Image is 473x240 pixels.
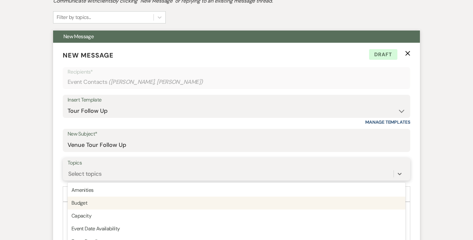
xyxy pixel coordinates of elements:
span: Draft [369,49,397,60]
span: New Message [63,51,114,59]
label: Topics [68,158,405,168]
div: Capacity [68,209,405,222]
span: New Message [63,33,94,40]
div: Budget [68,197,405,209]
span: ( [PERSON_NAME], [PERSON_NAME] ) [108,78,203,86]
p: Recipients* [68,68,405,76]
div: Insert Template [68,95,405,105]
div: Filter by topics... [57,13,91,21]
div: Event Contacts [68,76,405,88]
div: Select topics [68,169,102,178]
div: Event Date Availability [68,222,405,235]
a: Manage Templates [365,119,410,125]
div: Amenities [68,184,405,197]
label: New Subject* [68,129,405,139]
